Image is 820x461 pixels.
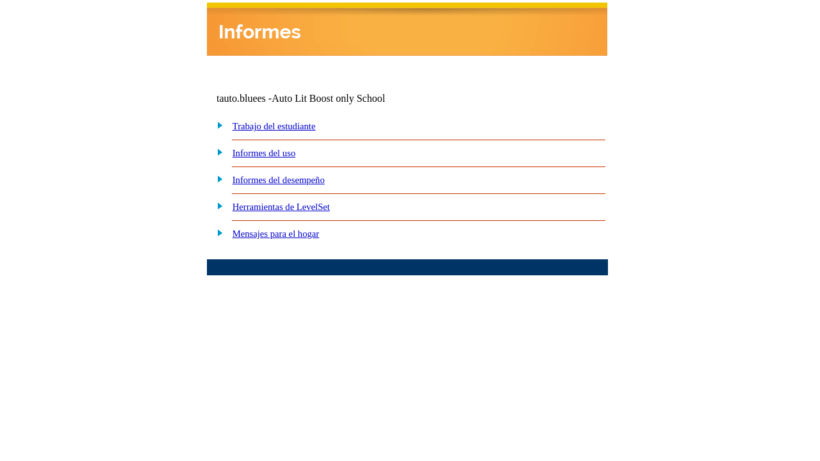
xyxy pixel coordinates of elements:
img: plus.gif [210,227,224,238]
a: Mensajes para el hogar [233,229,320,239]
a: Informes del desempeño [233,175,325,185]
img: plus.gif [210,119,224,131]
td: tauto.bluees - [217,93,452,104]
nobr: Auto Lit Boost only School [272,93,385,104]
img: plus.gif [210,200,224,211]
a: Herramientas de LevelSet [233,202,330,212]
img: header [207,3,607,56]
img: plus.gif [210,173,224,184]
img: plus.gif [210,146,224,158]
a: Informes del uso [233,148,296,158]
a: Trabajo del estudiante [233,121,316,131]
